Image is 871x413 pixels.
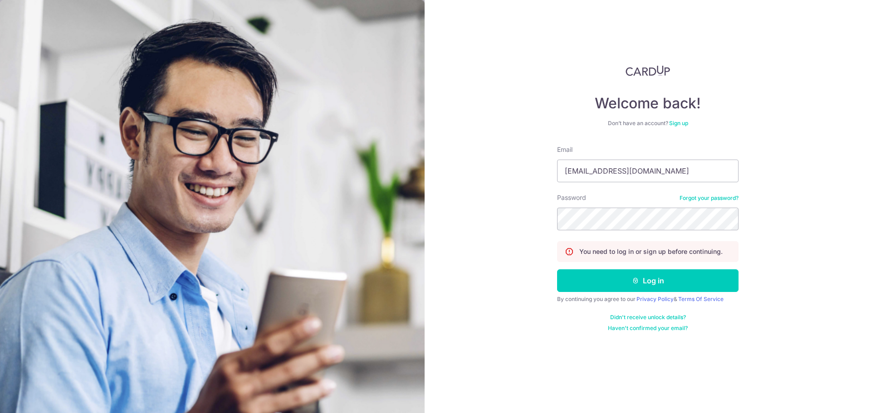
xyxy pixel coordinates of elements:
a: Privacy Policy [636,296,674,302]
div: Don’t have an account? [557,120,739,127]
button: Log in [557,269,739,292]
a: Haven't confirmed your email? [608,325,688,332]
div: By continuing you agree to our & [557,296,739,303]
h4: Welcome back! [557,94,739,112]
label: Email [557,145,573,154]
a: Terms Of Service [678,296,724,302]
input: Enter your Email [557,160,739,182]
p: You need to log in or sign up before continuing. [579,247,723,256]
a: Forgot your password? [680,194,739,202]
a: Sign up [669,120,688,126]
label: Password [557,193,586,202]
a: Didn't receive unlock details? [610,314,686,321]
img: CardUp Logo [626,65,670,76]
